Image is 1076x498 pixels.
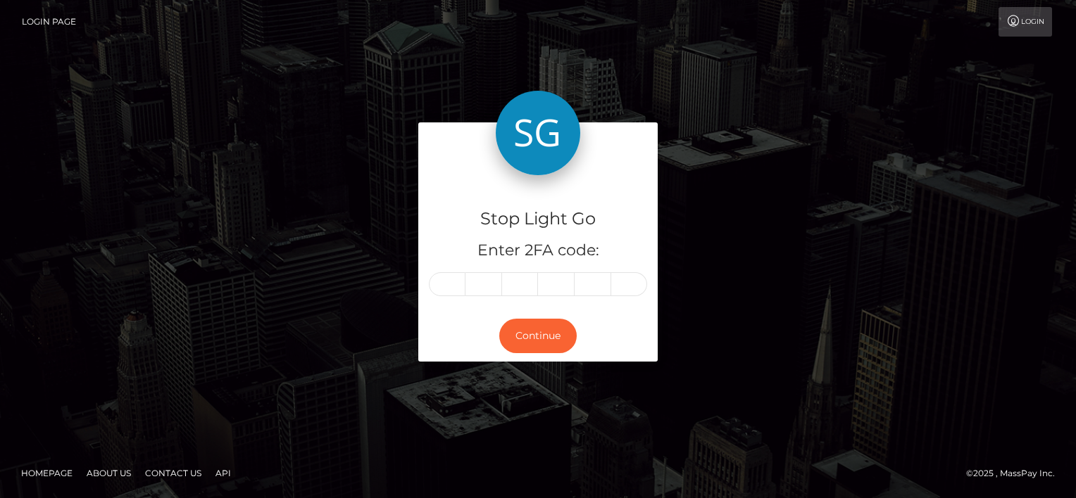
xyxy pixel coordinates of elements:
[210,462,237,484] a: API
[496,91,580,175] img: Stop Light Go
[499,319,577,353] button: Continue
[429,207,647,231] h4: Stop Light Go
[81,462,137,484] a: About Us
[139,462,207,484] a: Contact Us
[966,466,1065,481] div: © 2025 , MassPay Inc.
[22,7,76,37] a: Login Page
[429,240,647,262] h5: Enter 2FA code:
[999,7,1052,37] a: Login
[15,462,78,484] a: Homepage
